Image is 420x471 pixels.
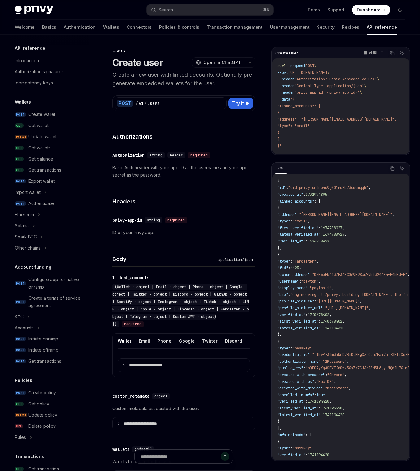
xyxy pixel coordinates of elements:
[312,346,314,351] span: ,
[10,421,89,432] a: DELDelete policy
[232,100,244,107] span: Try it
[305,239,308,244] span: :
[321,225,342,230] span: 1674788927
[10,333,89,345] a: POSTInitiate onramp
[10,176,89,187] a: POSTExport wallet
[28,178,55,185] div: Export wallet
[334,379,336,384] span: ,
[321,406,342,411] span: 1741194420
[277,70,288,75] span: --url
[321,359,323,364] span: :
[28,155,53,163] div: Get balance
[263,7,270,12] span: ⌘ K
[288,292,290,297] span: :
[28,358,61,365] div: Get transactions
[342,319,344,324] span: ,
[277,77,295,82] span: --header
[112,285,249,327] span: (Wallet · object | Email · object | Phone · object | Google · object | Twitter · object | Discord...
[290,446,292,451] span: :
[388,49,396,57] button: Copy the contents from the code block
[314,379,316,384] span: :
[314,199,321,204] span: : [
[28,411,57,419] div: Update policy
[15,391,26,395] span: POST
[28,200,54,207] div: Authenticate
[103,20,119,35] a: Wallets
[290,259,292,264] span: :
[314,299,316,304] span: :
[158,6,176,14] div: Search...
[277,83,295,88] span: --header
[299,212,392,217] span: "[PERSON_NAME][EMAIL_ADDRESS][DOMAIN_NAME]"
[15,68,64,75] div: Authorization signatures
[10,356,89,367] a: POSTGet transactions
[277,225,318,230] span: "first_verified_at"
[165,217,187,223] div: required
[15,112,26,117] span: POST
[15,413,27,417] span: PATCH
[325,386,349,391] span: "Macintosh"
[308,7,320,13] a: Demo
[28,122,49,129] div: Get wallet
[15,263,51,271] h5: Account funding
[305,432,312,437] span: : [
[321,232,323,237] span: :
[275,51,298,56] span: Create User
[325,392,327,397] span: ,
[277,392,314,397] span: "enrolled_in_mfa"
[149,153,162,158] span: string
[277,246,282,250] span: },
[15,244,41,252] div: Other chains
[318,279,321,284] span: ,
[10,142,89,153] a: GETGet wallets
[323,306,325,310] span: :
[277,452,305,457] span: "verified_at"
[112,217,142,223] div: privy-app-id
[321,413,323,417] span: :
[331,285,334,290] span: ,
[135,447,152,452] span: object[]
[277,199,314,204] span: "linked_accounts"
[305,312,308,317] span: :
[277,372,325,377] span: "created_with_browser"
[297,212,299,217] span: :
[15,45,45,52] h5: API reference
[277,205,279,210] span: {
[398,49,406,57] button: Ask AI
[317,20,335,35] a: Security
[323,386,325,391] span: :
[122,321,144,327] div: required
[277,212,297,217] span: "address"
[203,59,241,66] span: Open in ChatGPT
[139,100,144,106] div: v1
[15,189,41,196] div: Import wallet
[368,185,370,190] span: ,
[277,299,314,304] span: "profile_picture"
[112,446,130,452] div: wallets
[277,239,305,244] span: "verified_at"
[277,332,282,337] span: },
[327,7,344,13] a: Support
[10,131,89,142] a: PATCHUpdate wallet
[327,192,329,197] span: ,
[277,272,310,277] span: "owner_address"
[10,109,89,120] a: POSTCreate wallet
[329,399,331,404] span: ,
[277,219,290,224] span: "type"
[28,276,85,291] div: Configure app for native onramp
[28,335,58,343] div: Initiate onramp
[202,334,218,348] button: Twitter
[277,292,288,297] span: "bio"
[303,192,305,197] span: :
[323,326,344,331] span: 1741194370
[303,366,305,370] span: :
[305,452,308,457] span: :
[308,452,329,457] span: 1741194420
[367,20,397,35] a: API reference
[316,379,334,384] span: "Mac OS"
[277,306,323,310] span: "profile_picture_url"
[28,389,56,396] div: Create policy
[305,63,314,68] span: POST
[277,399,305,404] span: "verified_at"
[10,293,89,311] a: POSTCreate a terms of service agreement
